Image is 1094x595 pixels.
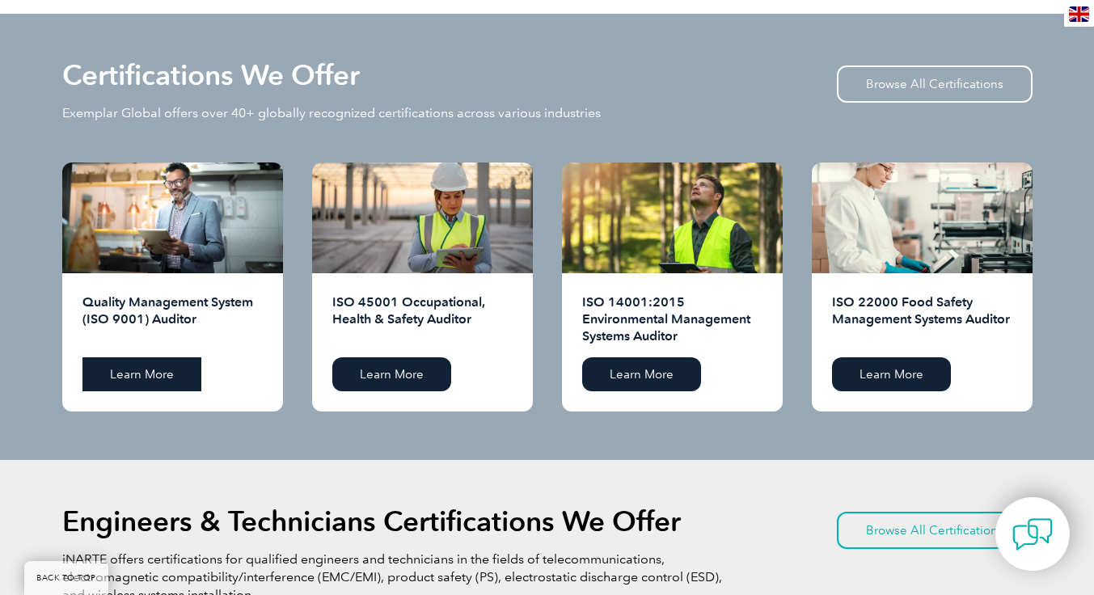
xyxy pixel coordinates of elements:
h2: ISO 45001 Occupational, Health & Safety Auditor [332,293,513,345]
h2: Quality Management System (ISO 9001) Auditor [82,293,263,345]
img: contact-chat.png [1012,514,1053,555]
a: Learn More [332,357,451,391]
img: en [1069,6,1089,22]
a: BACK TO TOP [24,561,108,595]
p: Exemplar Global offers over 40+ globally recognized certifications across various industries [62,104,601,122]
a: Browse All Certifications [837,65,1033,103]
h2: Engineers & Technicians Certifications We Offer [62,508,681,534]
a: Browse All Certifications [837,512,1033,549]
a: Learn More [582,357,701,391]
h2: Certifications We Offer [62,62,360,88]
a: Learn More [82,357,201,391]
a: Learn More [832,357,951,391]
h2: ISO 22000 Food Safety Management Systems Auditor [832,293,1012,345]
h2: ISO 14001:2015 Environmental Management Systems Auditor [582,293,762,345]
